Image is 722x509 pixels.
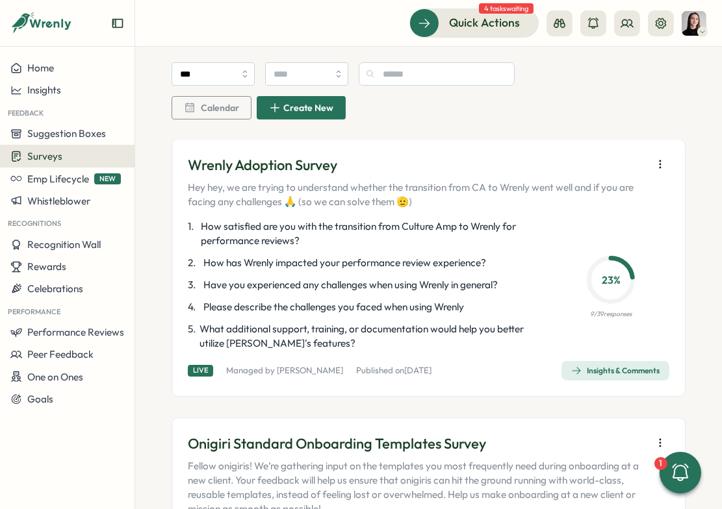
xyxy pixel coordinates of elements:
[188,155,646,175] p: Wrenly Adoption Survey
[27,195,90,207] span: Whistleblower
[188,434,646,454] p: Onigiri Standard Onboarding Templates Survey
[591,272,631,288] p: 23 %
[27,260,66,273] span: Rewards
[27,127,106,140] span: Suggestion Boxes
[27,238,101,251] span: Recognition Wall
[27,173,89,185] span: Emp Lifecycle
[188,256,201,270] span: 2 .
[172,96,251,119] button: Calendar
[203,300,464,314] span: Please describe the challenges you faced when using Wrenly
[409,8,539,37] button: Quick Actions
[277,365,343,375] a: [PERSON_NAME]
[188,322,197,351] span: 5 .
[201,219,537,248] span: How satisfied are you with the transition from Culture Amp to Wrenly for performance reviews?
[27,150,62,162] span: Surveys
[201,103,239,112] span: Calendar
[188,365,213,376] div: Live
[203,256,486,270] span: How has Wrenly impacted your performance review experience?
[27,282,83,295] span: Celebrations
[188,180,646,209] p: Hey hey, we are trying to understand whether the transition from CA to Wrenly went well and if yo...
[27,62,54,74] span: Home
[682,11,706,36] img: Elena Ladushyna
[226,365,343,377] p: Managed by
[27,371,83,383] span: One on Ones
[571,366,660,376] div: Insights & Comments
[449,14,520,31] span: Quick Actions
[111,17,124,30] button: Expand sidebar
[94,173,121,184] span: NEW
[356,365,432,377] p: Published on
[404,365,432,375] span: [DATE]
[479,3,534,14] span: 4 tasks waiting
[654,457,667,470] div: 1
[188,300,201,314] span: 4 .
[188,278,201,292] span: 3 .
[283,103,333,112] span: Create New
[27,393,53,405] span: Goals
[27,348,94,360] span: Peer Feedback
[590,309,632,319] p: 9 / 39 responses
[200,322,537,351] span: What additional support, training, or documentation would help you better utilize [PERSON_NAME]'s...
[660,452,701,493] button: 1
[257,96,346,119] button: Create New
[27,326,124,338] span: Performance Reviews
[27,84,61,96] span: Insights
[203,278,498,292] span: Have you experienced any challenges when using Wrenly in general?
[561,361,669,380] button: Insights & Comments
[188,219,198,248] span: 1 .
